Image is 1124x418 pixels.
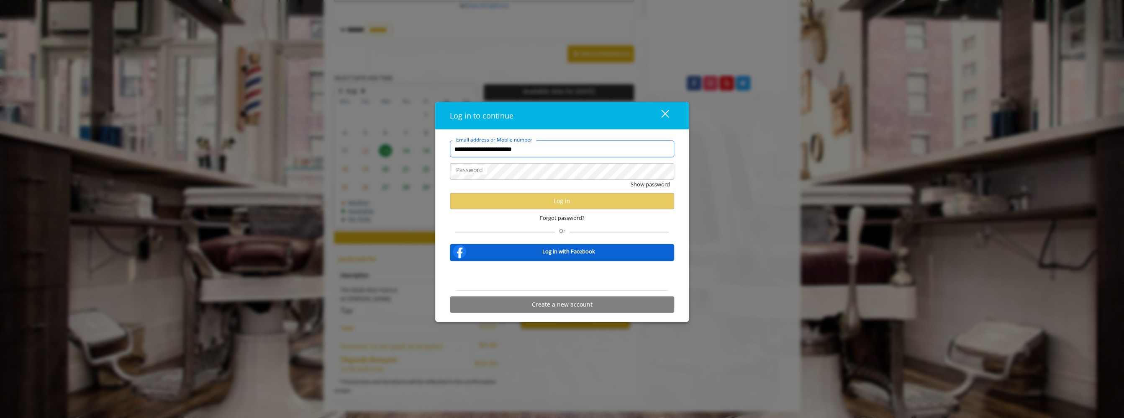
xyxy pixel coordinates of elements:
button: Show password [631,180,670,189]
label: Email address or Mobile number [452,136,536,144]
button: Log in [450,193,674,209]
label: Password [452,165,487,175]
img: facebook-logo [451,243,468,260]
button: Create a new account [450,296,674,312]
span: Or [555,227,570,234]
span: Forgot password? [540,213,585,222]
iframe: Sign in with Google Button [520,266,605,285]
span: Log in to continue [450,111,513,121]
button: close dialog [646,107,674,124]
b: Log in with Facebook [542,247,595,256]
div: close dialog [652,109,668,122]
input: Email address or Mobile number [450,141,674,157]
input: Password [450,163,674,180]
